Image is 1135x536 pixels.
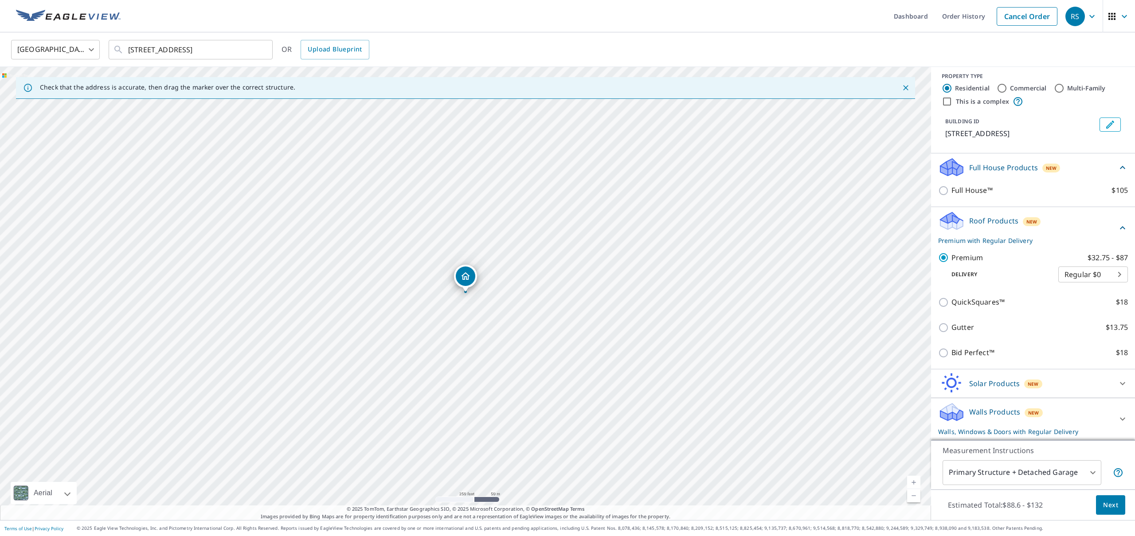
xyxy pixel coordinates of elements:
a: Cancel Order [997,7,1057,26]
a: Terms of Use [4,525,32,532]
p: Premium with Regular Delivery [938,236,1117,245]
p: Walls, Windows & Doors with Regular Delivery [938,427,1112,436]
p: Full House Products [969,162,1038,173]
div: Aerial [31,482,55,504]
p: Check that the address is accurate, then drag the marker over the correct structure. [40,83,295,91]
label: Residential [955,84,990,93]
div: Regular $0 [1058,262,1128,287]
a: OpenStreetMap [531,505,568,512]
div: Primary Structure + Detached Garage [943,460,1101,485]
div: OR [282,40,369,59]
p: Measurement Instructions [943,445,1123,456]
p: Solar Products [969,378,1020,389]
a: Terms [570,505,585,512]
span: Next [1103,500,1118,511]
div: Aerial [11,482,77,504]
label: Commercial [1010,84,1047,93]
p: Premium [951,252,983,263]
div: RS [1065,7,1085,26]
a: Current Level 17, Zoom Out [907,489,920,502]
p: Bid Perfect™ [951,347,994,358]
button: Edit building 1 [1100,117,1121,132]
span: New [1028,409,1039,416]
span: Upload Blueprint [308,44,362,55]
p: Roof Products [969,215,1018,226]
p: $32.75 - $87 [1088,252,1128,263]
span: Your report will include the primary structure and a detached garage if one exists. [1113,467,1123,478]
div: Roof ProductsNewPremium with Regular Delivery [938,211,1128,245]
p: Full House™ [951,185,993,196]
label: Multi-Family [1067,84,1106,93]
p: Gutter [951,322,974,333]
input: Search by address or latitude-longitude [128,37,254,62]
div: [GEOGRAPHIC_DATA] [11,37,100,62]
div: Dropped pin, building 1, Residential property, 1515 Kodiak Dr NW Cedar Rapids, IA 52405 [454,265,477,292]
p: Estimated Total: $88.6 - $132 [941,495,1050,515]
p: © 2025 Eagle View Technologies, Inc. and Pictometry International Corp. All Rights Reserved. Repo... [77,525,1131,532]
p: Delivery [938,270,1058,278]
div: PROPERTY TYPE [942,72,1124,80]
span: New [1026,218,1037,225]
a: Privacy Policy [35,525,63,532]
img: EV Logo [16,10,121,23]
p: [STREET_ADDRESS] [945,128,1096,139]
p: | [4,526,63,531]
a: Current Level 17, Zoom In [907,476,920,489]
p: $18 [1116,347,1128,358]
div: Solar ProductsNew [938,373,1128,394]
p: BUILDING ID [945,117,979,125]
label: This is a complex [956,97,1009,106]
p: $18 [1116,297,1128,308]
span: © 2025 TomTom, Earthstar Geographics SIO, © 2025 Microsoft Corporation, © [347,505,585,513]
div: Walls ProductsNewWalls, Windows & Doors with Regular Delivery [938,402,1128,436]
div: Full House ProductsNew [938,157,1128,178]
span: New [1028,380,1039,387]
a: Upload Blueprint [301,40,369,59]
p: QuickSquares™ [951,297,1005,308]
p: $105 [1112,185,1128,196]
p: Walls Products [969,407,1020,417]
span: New [1046,164,1057,172]
button: Close [900,82,912,94]
button: Next [1096,495,1125,515]
p: $13.75 [1106,322,1128,333]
